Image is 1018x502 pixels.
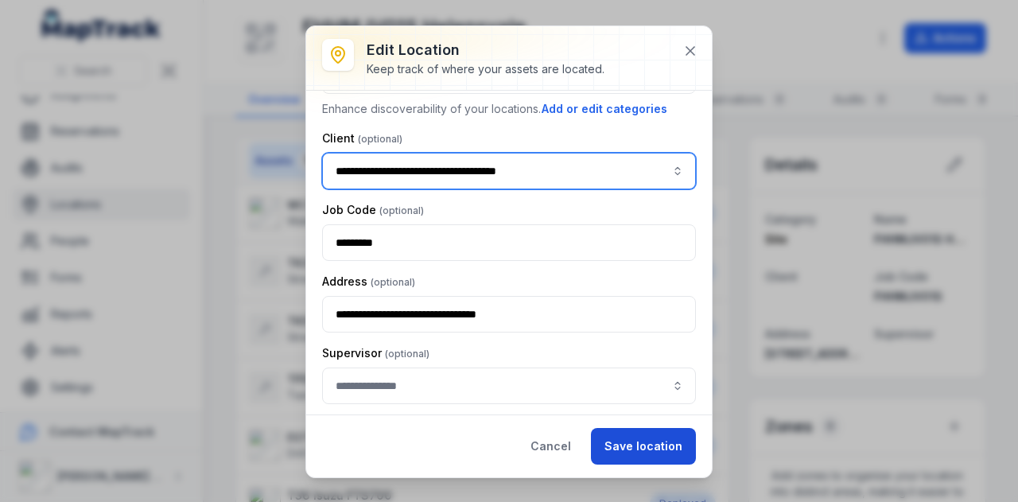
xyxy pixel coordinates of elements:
[322,202,424,218] label: Job Code
[367,39,604,61] h3: Edit location
[517,428,585,465] button: Cancel
[541,100,668,118] button: Add or edit categories
[322,345,429,361] label: Supervisor
[591,428,696,465] button: Save location
[322,368,696,404] input: location-edit:cf[81d0394a-6ef5-43eb-8e94-9a203df26854]-label
[322,274,415,290] label: Address
[367,61,604,77] div: Keep track of where your assets are located.
[322,100,696,118] p: Enhance discoverability of your locations.
[322,130,402,146] label: Client
[322,153,696,189] input: location-edit:cf[ce80e3d2-c973-45d5-97be-d8d6c6f36536]-label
